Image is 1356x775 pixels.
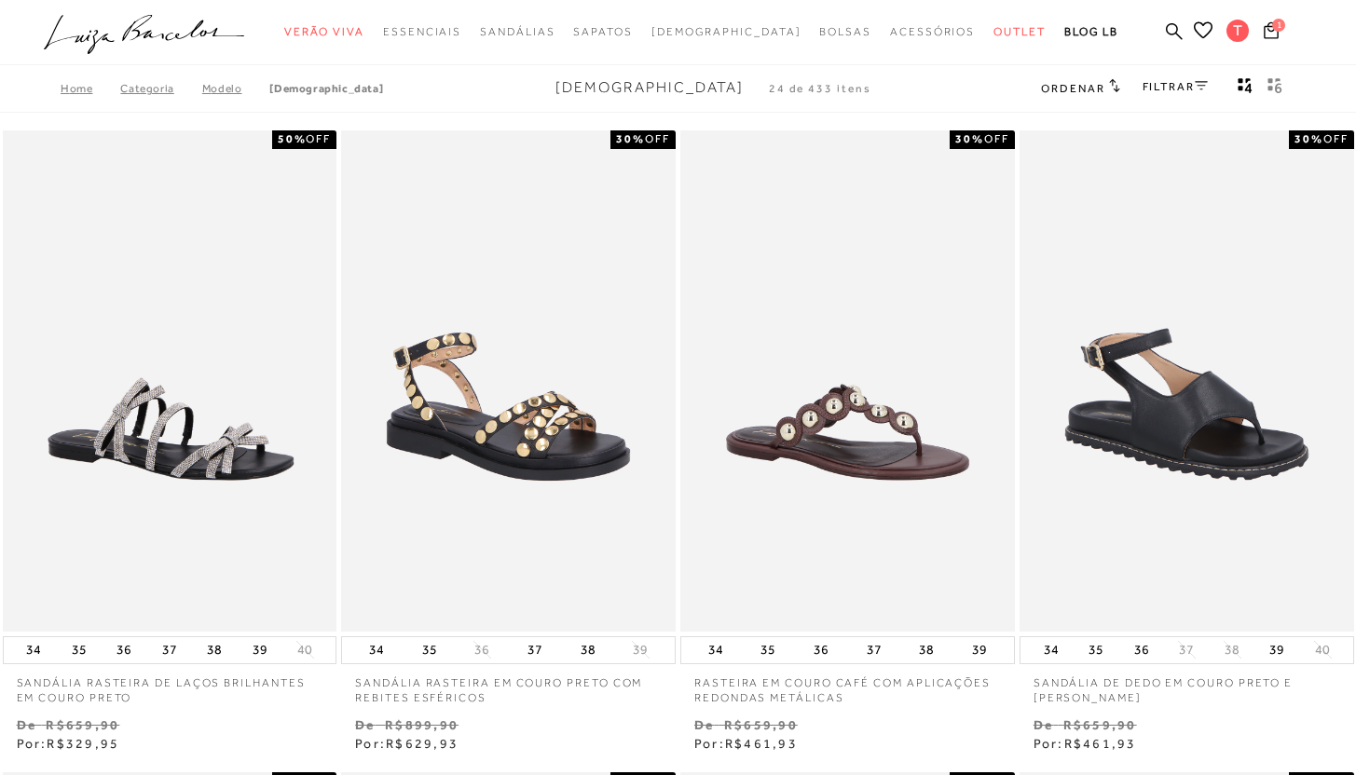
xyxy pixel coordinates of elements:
[383,25,461,38] span: Essenciais
[1063,717,1137,732] small: R$659,90
[1041,82,1104,95] span: Ordenar
[17,736,120,751] span: Por:
[1173,641,1199,659] button: 37
[555,79,744,96] span: [DEMOGRAPHIC_DATA]
[1226,20,1249,42] span: T
[383,15,461,49] a: categoryNavScreenReaderText
[417,637,443,663] button: 35
[47,736,119,751] span: R$329,95
[993,25,1046,38] span: Outlet
[1064,736,1137,751] span: R$461,93
[955,132,984,145] strong: 30%
[120,82,201,95] a: Categoria
[819,15,871,49] a: categoryNavScreenReaderText
[480,15,555,49] a: categoryNavScreenReaderText
[363,637,390,663] button: 34
[1020,664,1354,707] a: SANDÁLIA DE DEDO EM COURO PRETO E [PERSON_NAME]
[278,132,307,145] strong: 50%
[755,637,781,663] button: 35
[5,133,336,629] img: SANDÁLIA RASTEIRA DE LAÇOS BRILHANTES EM COURO PRETO
[3,664,337,707] a: SANDÁLIA RASTEIRA DE LAÇOS BRILHANTES EM COURO PRETO
[343,133,674,629] img: SANDÁLIA RASTEIRA EM COURO PRETO COM REBITES ESFÉRICOS
[61,82,120,95] a: Home
[1038,637,1064,663] button: 34
[890,25,975,38] span: Acessórios
[1143,80,1208,93] a: FILTRAR
[1034,717,1053,732] small: De
[1264,637,1290,663] button: 39
[1219,641,1245,659] button: 38
[1218,19,1258,48] button: T
[385,717,459,732] small: R$899,90
[1129,637,1155,663] button: 36
[694,717,714,732] small: De
[694,736,798,751] span: Por:
[1232,76,1258,101] button: Mostrar 4 produtos por linha
[645,132,670,145] span: OFF
[1034,736,1137,751] span: Por:
[284,15,364,49] a: categoryNavScreenReaderText
[573,25,632,38] span: Sapatos
[627,641,653,659] button: 39
[66,637,92,663] button: 35
[1258,20,1284,46] button: 1
[1294,132,1323,145] strong: 30%
[682,133,1013,629] a: RASTEIRA EM COURO CAFÉ COM APLICAÇÕES REDONDAS METÁLICAS RASTEIRA EM COURO CAFÉ COM APLICAÇÕES RE...
[355,736,459,751] span: Por:
[355,717,375,732] small: De
[1064,15,1118,49] a: BLOG LB
[341,664,676,707] a: SANDÁLIA RASTEIRA EM COURO PRETO COM REBITES ESFÉRICOS
[386,736,459,751] span: R$629,93
[247,637,273,663] button: 39
[292,641,318,659] button: 40
[725,736,798,751] span: R$461,93
[202,82,270,95] a: Modelo
[616,132,645,145] strong: 30%
[819,25,871,38] span: Bolsas
[284,25,364,38] span: Verão Viva
[861,637,887,663] button: 37
[1083,637,1109,663] button: 35
[808,637,834,663] button: 36
[1323,132,1349,145] span: OFF
[1272,19,1285,32] span: 1
[573,15,632,49] a: categoryNavScreenReaderText
[469,641,495,659] button: 36
[201,637,227,663] button: 38
[913,637,939,663] button: 38
[769,82,871,95] span: 24 de 433 itens
[522,637,548,663] button: 37
[17,717,36,732] small: De
[651,25,801,38] span: [DEMOGRAPHIC_DATA]
[306,132,331,145] span: OFF
[1021,133,1352,629] img: SANDÁLIA DE DEDO EM COURO PRETO E SOLADO TRATORADO
[46,717,119,732] small: R$659,90
[480,25,555,38] span: Sandálias
[682,133,1013,629] img: RASTEIRA EM COURO CAFÉ COM APLICAÇÕES REDONDAS METÁLICAS
[703,637,729,663] button: 34
[21,637,47,663] button: 34
[680,664,1015,707] a: RASTEIRA EM COURO CAFÉ COM APLICAÇÕES REDONDAS METÁLICAS
[966,637,993,663] button: 39
[651,15,801,49] a: noSubCategoriesText
[890,15,975,49] a: categoryNavScreenReaderText
[993,15,1046,49] a: categoryNavScreenReaderText
[1309,641,1335,659] button: 40
[1064,25,1118,38] span: BLOG LB
[575,637,601,663] button: 38
[157,637,183,663] button: 37
[1262,76,1288,101] button: gridText6Desc
[269,82,383,95] a: [DEMOGRAPHIC_DATA]
[343,133,674,629] a: SANDÁLIA RASTEIRA EM COURO PRETO COM REBITES ESFÉRICOS SANDÁLIA RASTEIRA EM COURO PRETO COM REBIT...
[111,637,137,663] button: 36
[984,132,1009,145] span: OFF
[5,133,336,629] a: SANDÁLIA RASTEIRA DE LAÇOS BRILHANTES EM COURO PRETO SANDÁLIA RASTEIRA DE LAÇOS BRILHANTES EM COU...
[724,717,798,732] small: R$659,90
[1021,133,1352,629] a: SANDÁLIA DE DEDO EM COURO PRETO E SOLADO TRATORADO SANDÁLIA DE DEDO EM COURO PRETO E SOLADO TRATO...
